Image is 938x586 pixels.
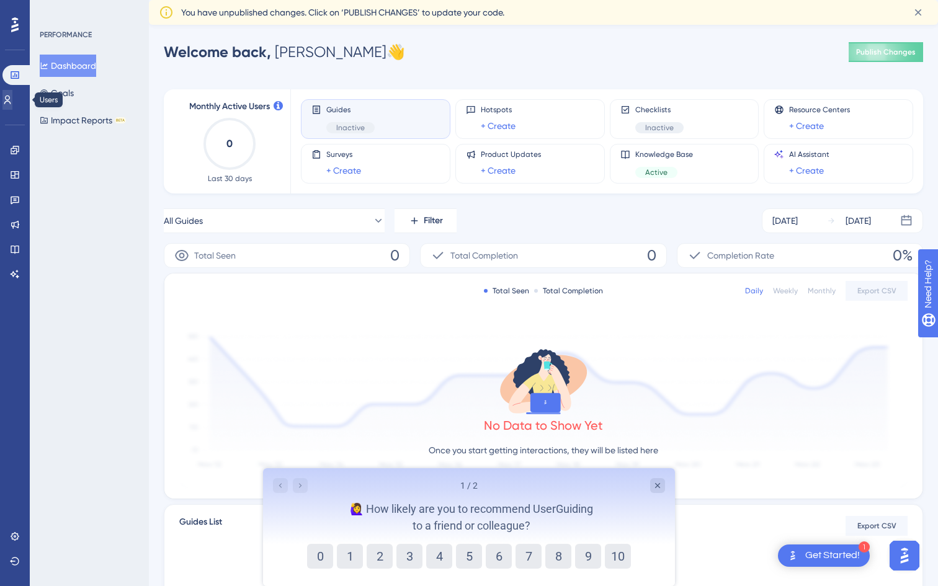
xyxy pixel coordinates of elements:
[789,105,850,115] span: Resource Centers
[194,248,236,263] span: Total Seen
[635,105,684,115] span: Checklists
[326,163,361,178] a: + Create
[484,286,529,296] div: Total Seen
[263,468,675,586] iframe: UserGuiding Survey
[164,43,271,61] span: Welcome back,
[846,281,908,301] button: Export CSV
[481,118,516,133] a: + Create
[29,3,78,18] span: Need Help?
[40,82,74,104] button: Goals
[484,417,603,434] div: No Data to Show Yet
[189,99,270,114] span: Monthly Active Users
[789,163,824,178] a: + Create
[115,117,126,123] div: BETA
[893,246,913,265] span: 0%
[336,123,365,133] span: Inactive
[390,246,400,265] span: 0
[773,286,798,296] div: Weekly
[481,105,516,115] span: Hotspots
[226,138,233,149] text: 0
[429,443,658,458] p: Once you start getting interactions, they will be listed here
[707,248,774,263] span: Completion Rate
[481,149,541,159] span: Product Updates
[40,30,92,40] div: PERFORMANCE
[772,213,798,228] div: [DATE]
[856,47,916,57] span: Publish Changes
[645,167,668,177] span: Active
[326,105,375,115] span: Guides
[635,149,693,159] span: Knowledge Base
[424,213,443,228] span: Filter
[789,118,824,133] a: + Create
[40,109,126,131] button: Impact ReportsBETA
[40,55,96,77] button: Dashboard
[164,213,203,228] span: All Guides
[846,516,908,536] button: Export CSV
[778,544,870,567] div: Open Get Started! checklist, remaining modules: 1
[481,163,516,178] a: + Create
[645,123,674,133] span: Inactive
[179,515,222,537] span: Guides List
[857,286,896,296] span: Export CSV
[450,248,518,263] span: Total Completion
[208,174,252,184] span: Last 30 days
[164,42,405,62] div: [PERSON_NAME] 👋
[647,246,656,265] span: 0
[326,149,361,159] span: Surveys
[805,549,860,562] div: Get Started!
[395,208,457,233] button: Filter
[859,541,870,553] div: 1
[857,521,896,531] span: Export CSV
[808,286,836,296] div: Monthly
[534,286,603,296] div: Total Completion
[181,5,504,20] span: You have unpublished changes. Click on ‘PUBLISH CHANGES’ to update your code.
[789,149,829,159] span: AI Assistant
[745,286,763,296] div: Daily
[785,548,800,563] img: launcher-image-alternative-text
[849,42,923,62] button: Publish Changes
[164,208,385,233] button: All Guides
[886,537,923,574] iframe: UserGuiding AI Assistant Launcher
[846,213,871,228] div: [DATE]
